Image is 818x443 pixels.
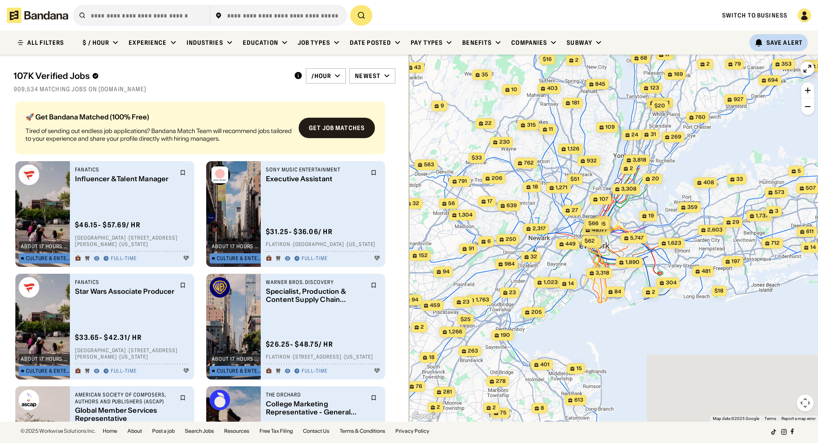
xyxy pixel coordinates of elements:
span: 19 [648,212,654,220]
span: 459 [430,302,440,309]
img: Bandana logotype [7,8,68,23]
span: 1,763 [476,296,489,304]
span: 1,266 [449,328,462,336]
div: Warner Bros. Discovery [266,279,366,286]
div: Subway [567,39,592,46]
div: Full-time [111,368,137,375]
span: 206 [492,175,502,182]
span: 2 [493,404,496,411]
span: 75 [500,409,507,417]
div: The Orchard [266,391,366,398]
a: Contact Us [303,429,329,434]
span: 507 [806,185,816,192]
span: 31 [651,131,656,138]
a: Post a job [152,429,175,434]
div: Job Types [298,39,330,46]
div: Tired of sending out endless job applications? Bandana Match Team will recommend jobs tailored to... [26,127,292,142]
a: Home [103,429,117,434]
span: 694 [768,77,778,84]
div: College Marketing Representative - General Location [266,400,366,416]
span: 197 [732,258,740,265]
span: 17 [665,51,670,58]
div: Full-time [111,255,137,262]
span: $18 [714,287,723,294]
span: $62 [585,237,595,244]
span: 190 [501,332,510,339]
span: 33 [736,176,743,183]
div: Flatiron · [STREET_ADDRESS] · [US_STATE] [266,354,380,361]
span: 403 [547,85,558,92]
span: 3,308 [621,185,637,193]
span: 2,317 [533,225,546,232]
span: 613 [574,397,583,404]
div: Date Posted [350,39,391,46]
div: [GEOGRAPHIC_DATA] · [STREET_ADDRESS][PERSON_NAME] · [US_STATE] [75,347,189,360]
div: Industries [187,39,223,46]
span: 1,737 [756,212,769,220]
span: 1,126 [567,145,579,153]
span: 3,818 [633,156,646,164]
a: Open this area in Google Maps (opens a new window) [411,411,439,422]
div: Get job matches [309,125,365,131]
span: 94 [412,296,418,304]
div: Full-time [302,368,328,375]
div: [GEOGRAPHIC_DATA] · [STREET_ADDRESS][PERSON_NAME] · [US_STATE] [75,235,189,248]
div: 909,534 matching jobs on [DOMAIN_NAME] [14,85,395,93]
span: 18 [533,183,538,191]
span: 353 [781,61,792,68]
div: Specialist, Production & Content Supply Chain Procurement [266,287,366,304]
div: Executive Assistant [266,175,366,183]
img: Google [411,411,439,422]
img: Warner Bros. Discovery logo [210,277,230,298]
span: 1,271 [556,184,567,191]
div: Sony Music Entertainment [266,166,366,173]
span: 35 [481,71,488,78]
span: 181 [572,99,579,107]
a: Free Tax Filing [259,429,293,434]
span: 2 [706,61,710,68]
img: Sony Music Entertainment logo [210,165,230,185]
a: Switch to Business [722,12,787,19]
div: about 17 hours ago [21,356,70,362]
span: 11 [549,126,553,133]
span: 2 [575,57,579,64]
span: 845 [595,81,605,88]
span: 6 [487,238,491,245]
span: $66 [588,220,599,226]
a: Resources [224,429,249,434]
span: 2 [652,289,655,296]
a: Terms & Conditions [340,429,385,434]
span: 2,361 [656,99,670,107]
span: 278 [496,378,506,385]
span: 32 [412,200,419,207]
span: 22 [485,120,492,127]
div: Pay Types [411,39,443,46]
button: Map camera controls [797,394,814,411]
span: 639 [507,202,517,209]
span: 15 [576,365,582,372]
span: 91 [469,245,474,252]
span: 109 [605,124,615,131]
div: $ 46.15 - $57.69 / hr [75,220,141,229]
span: 56 [448,200,455,207]
span: 123 [650,84,659,92]
span: Map data ©2025 Google [713,416,759,421]
span: 8 [541,405,544,412]
span: 315 [527,122,536,129]
span: 2,603 [707,226,723,234]
span: 1,023 [544,279,558,286]
img: American Society of Composers, Authors and Publishers (ASCAP) logo [19,390,39,410]
div: Flatiron · [GEOGRAPHIC_DATA] · [US_STATE] [266,241,380,248]
span: $25 [461,316,471,322]
span: 932 [587,157,597,165]
span: 1,623 [668,240,681,247]
span: 762 [524,159,534,167]
div: 107K Verified Jobs [14,71,287,81]
div: $ 33.65 - $42.31 / hr [75,333,142,342]
span: 169 [674,71,683,78]
span: 573 [775,189,784,196]
span: 791 [458,178,467,185]
div: 🚀 Get Bandana Matched (100% Free) [26,113,292,120]
div: © 2025 Workwise Solutions Inc. [20,429,96,434]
